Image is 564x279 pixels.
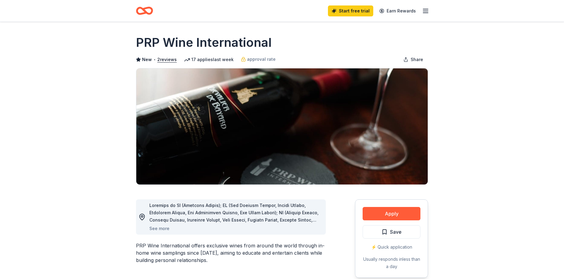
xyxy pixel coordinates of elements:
[142,56,152,63] span: New
[363,256,420,270] div: Usually responds in less than a day
[184,56,234,63] div: 17 applies last week
[157,56,177,63] button: 2reviews
[136,34,272,51] h1: PRP Wine International
[411,56,423,63] span: Share
[328,5,373,16] a: Start free trial
[363,243,420,251] div: ⚡️ Quick application
[136,4,153,18] a: Home
[241,56,276,63] a: approval rate
[149,225,169,232] button: See more
[399,53,428,66] button: Share
[376,5,420,16] a: Earn Rewards
[363,207,420,220] button: Apply
[154,57,156,62] span: •
[363,225,420,239] button: Save
[136,242,326,264] div: PRP Wine International offers exclusive wines from around the world through in-home wine sampling...
[247,56,276,63] span: approval rate
[136,68,428,184] img: Image for PRP Wine International
[390,228,402,236] span: Save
